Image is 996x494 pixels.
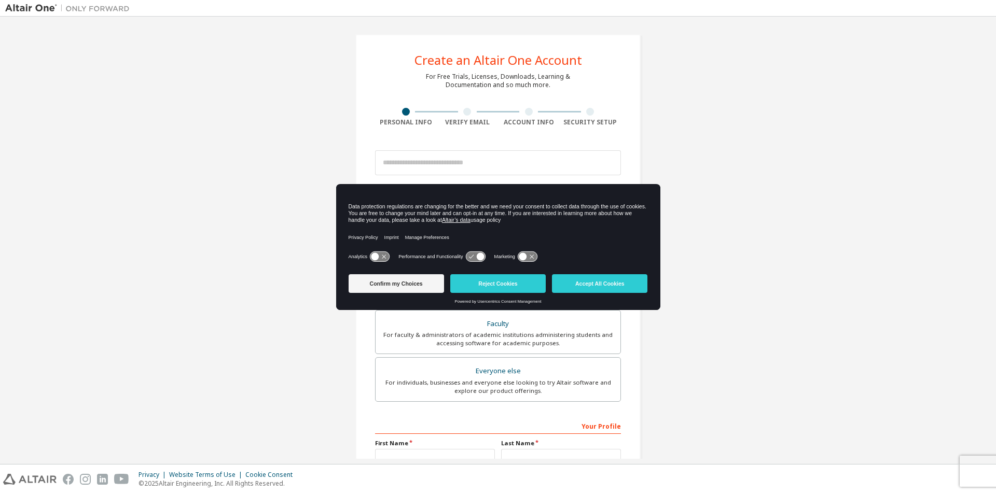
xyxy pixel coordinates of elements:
div: Account Info [498,118,560,126]
img: altair_logo.svg [3,474,57,485]
img: Altair One [5,3,135,13]
div: Security Setup [560,118,621,126]
div: Your Profile [375,417,621,434]
div: For individuals, businesses and everyone else looking to try Altair software and explore our prod... [382,378,614,395]
label: First Name [375,439,495,447]
img: instagram.svg [80,474,91,485]
img: linkedin.svg [97,474,108,485]
img: youtube.svg [114,474,129,485]
div: Personal Info [375,118,437,126]
div: Create an Altair One Account [414,54,582,66]
p: © 2025 Altair Engineering, Inc. All Rights Reserved. [139,479,299,488]
div: For Free Trials, Licenses, Downloads, Learning & Documentation and so much more. [426,73,570,89]
div: Faculty [382,317,614,331]
img: facebook.svg [63,474,74,485]
label: Last Name [501,439,621,447]
div: Cookie Consent [245,471,299,479]
div: Verify Email [437,118,499,126]
div: Everyone else [382,364,614,378]
div: Privacy [139,471,169,479]
div: For faculty & administrators of academic institutions administering students and accessing softwa... [382,331,614,347]
div: Website Terms of Use [169,471,245,479]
